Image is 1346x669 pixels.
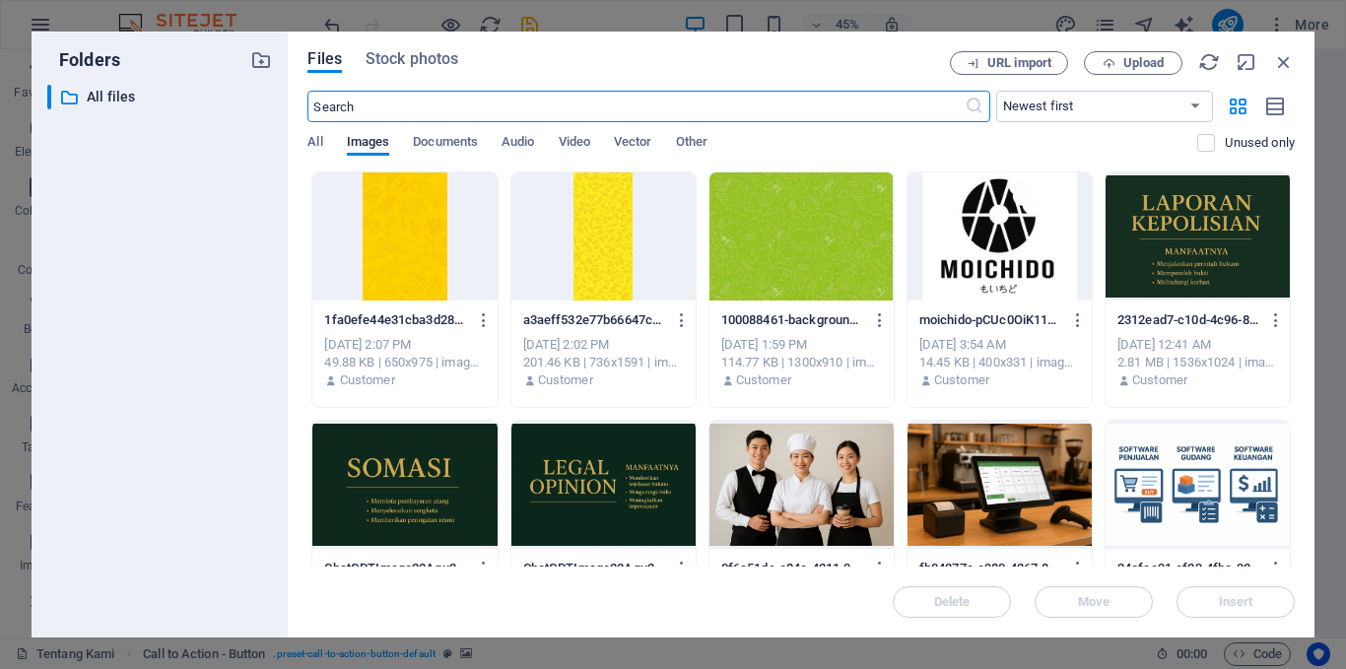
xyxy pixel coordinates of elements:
[919,560,1062,577] p: fb04277a-e980-4267-88ce-0d4019517207-9O-vXW4MbDSM0cbqWGYebg.png
[523,336,684,354] div: [DATE] 2:02 PM
[523,560,666,577] p: ChatGPTImage23Agu202505.30.17-F0SswXvp_0HiU8LWVOUwcA.png
[250,49,272,71] i: Create new folder
[324,560,467,577] p: ChatGPTImage23Agu202505.41.12-vnidNOWc0CaLr1iRDdVtcA.png
[934,371,989,389] p: Customer
[1117,560,1260,577] p: 24afaa91-ef39-4fba-933d-a2596fd949a8-kKGilc222jmQ3CiB9JRn3A.png
[502,130,534,158] span: Audio
[721,560,864,577] p: 0f6e51dc-e84e-4211-95b1-341f37506c46-NvysyDZFY5qR3rBjcPwWiA.png
[1117,354,1278,371] div: 2.81 MB | 1536x1024 | image/png
[366,47,458,71] span: Stock photos
[721,311,864,329] p: 100088461-background-of-vegetables-green-food-pattern-vector-illustration-2NJWUkLU2kwvOQ-xNe8tqA.jpg
[721,336,882,354] div: [DATE] 1:59 PM
[1236,51,1257,73] i: Minimize
[919,311,1062,329] p: moichido-pCUc0OiK11Acoxp9BGnFgA.jpg
[1084,51,1182,75] button: Upload
[324,311,467,329] p: 1fa0efe44e31cba3d28db304ae6c164c-6uuTJmSWaCfRzol8jT7E8w.jpg
[47,85,51,109] div: ​
[1198,51,1220,73] i: Reload
[919,354,1080,371] div: 14.45 KB | 400x331 | image/jpeg
[1117,311,1260,329] p: 2312ead7-c10d-4c96-881c-8118a383a96c-Jm22oUMDBT0k4av25WCtYQ.png
[538,371,593,389] p: Customer
[736,371,791,389] p: Customer
[523,311,666,329] p: a3aeff532e77b66647cc33b95e0c5206-ai9sCcTOaYHL_sjF9hYYRg.jpg
[87,86,236,108] p: All files
[324,354,485,371] div: 49.88 KB | 650x975 | image/jpeg
[347,130,390,158] span: Images
[1225,134,1295,152] p: Displays only files that are not in use on the website. Files added during this session can still...
[1117,336,1278,354] div: [DATE] 12:41 AM
[950,51,1068,75] button: URL import
[987,57,1051,69] span: URL import
[1132,371,1187,389] p: Customer
[523,354,684,371] div: 201.46 KB | 736x1591 | image/jpeg
[307,91,964,122] input: Search
[721,354,882,371] div: 114.77 KB | 1300x910 | image/jpeg
[1123,57,1164,69] span: Upload
[307,130,322,158] span: All
[614,130,652,158] span: Vector
[340,371,395,389] p: Customer
[413,130,478,158] span: Documents
[324,336,485,354] div: [DATE] 2:07 PM
[307,47,342,71] span: Files
[559,130,590,158] span: Video
[1273,51,1295,73] i: Close
[676,130,707,158] span: Other
[47,47,120,73] p: Folders
[919,336,1080,354] div: [DATE] 3:54 AM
